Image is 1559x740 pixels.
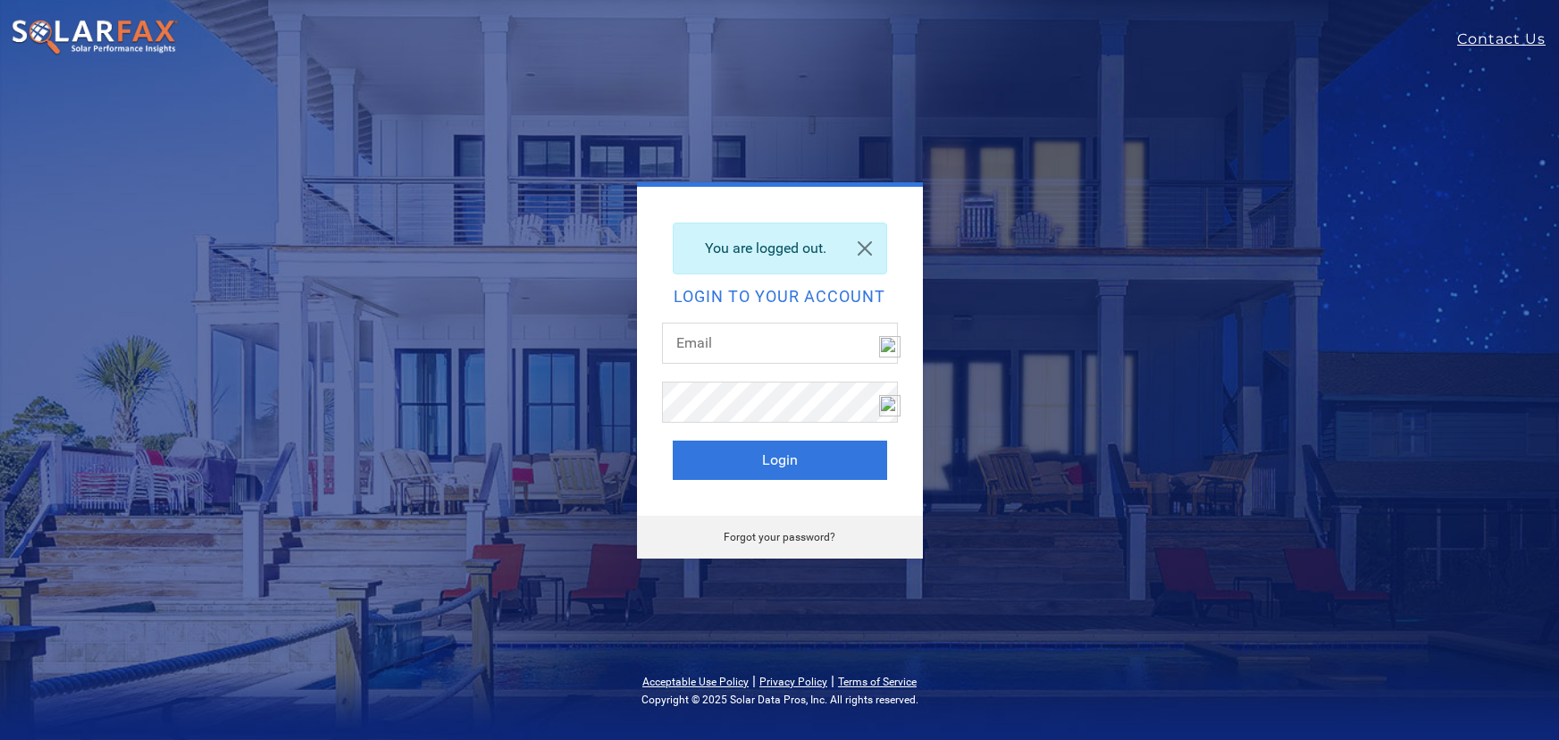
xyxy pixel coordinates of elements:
a: Contact Us [1457,29,1559,50]
img: SolarFax [11,19,179,56]
a: Terms of Service [838,676,917,688]
a: Acceptable Use Policy [642,676,749,688]
img: npw-badge-icon-locked.svg [879,395,901,416]
a: Close [843,223,886,273]
button: Login [673,441,887,480]
span: | [831,672,834,689]
input: Email [662,323,898,364]
a: Privacy Policy [759,676,827,688]
span: | [752,672,756,689]
img: npw-badge-icon-locked.svg [879,336,901,357]
div: You are logged out. [673,223,887,274]
a: Forgot your password? [724,531,835,543]
h2: Login to your account [673,289,887,305]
